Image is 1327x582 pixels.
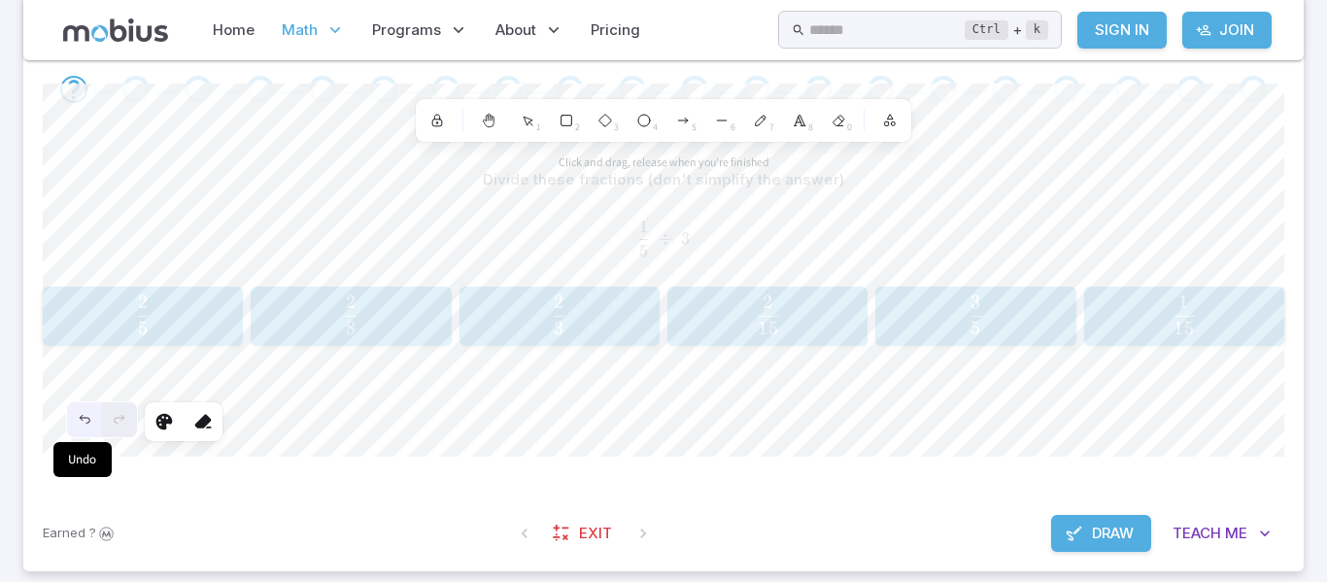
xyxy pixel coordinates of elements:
div: Go to the next question [1115,76,1142,103]
span: Math [282,19,318,41]
p: Sign In to earn Mobius dollars [43,524,117,543]
span: On First Question [507,516,542,551]
span: 4 [653,120,658,135]
button: More tools [872,103,907,138]
span: Programs [372,19,441,41]
button: Draw [1051,515,1151,552]
label: Rectangle — R or 2 [549,103,584,138]
div: + [965,18,1048,42]
button: Redo [102,402,137,437]
a: Exit [542,515,626,552]
div: Go to the next question [432,76,459,103]
div: Go to the next question [309,76,336,103]
div: Go to the next question [992,76,1019,103]
div: Go to the next question [743,76,770,103]
button: TeachMe [1159,515,1284,552]
label: Selection — V or 1 [510,103,545,138]
span: Teach [1173,523,1221,544]
a: Sign In [1077,12,1167,49]
span: Earned [43,524,85,543]
div: Go to the next question [370,76,397,103]
span: 2 [575,120,580,135]
label: Arrow — A or 5 [665,103,700,138]
label: Ellipse — O or 4 [627,103,662,138]
div: Go to the next question [1177,76,1205,103]
span: 6 [731,120,735,135]
span: 7 [769,120,774,135]
label: Eraser — E or 0 [821,103,856,138]
button: Undo [67,402,102,437]
span: Me [1225,523,1247,544]
span: 8 [808,120,813,135]
span: 5 [692,120,697,135]
label: Draw — P or 7 [743,103,778,138]
span: 1 [536,120,541,135]
span: Exit [579,523,612,544]
div: Go to the next question [805,76,833,103]
div: Go to the next question [1240,76,1267,103]
label: Hand (panning tool) — H [471,103,506,138]
kbd: k [1026,20,1048,40]
span: 3 [614,120,619,135]
div: Go to the next question [60,76,87,103]
div: Go to the next question [1053,76,1080,103]
div: Go to the next question [557,76,584,103]
span: Draw [1092,523,1134,544]
span: ? [89,524,96,543]
div: Go to the next question [681,76,708,103]
kbd: Ctrl [965,20,1008,40]
label: Line — L or 6 [704,103,739,138]
span: 0 [847,120,852,135]
label: Diamond — D or 3 [588,103,623,138]
div: Go to the next question [930,76,957,103]
div: Go to the next question [868,76,895,103]
div: Go to the next question [185,76,212,103]
a: Join [1182,12,1272,49]
div: Go to the next question [494,76,522,103]
a: Pricing [585,8,646,52]
label: Text — T or 8 [782,103,817,138]
div: Go to the next question [122,76,150,103]
label: Erase All [186,404,221,439]
span: On Latest Question [626,516,661,551]
span: About [495,19,536,41]
div: Go to the next question [247,76,274,103]
label: Tool Settings [147,404,182,439]
a: Home [207,8,260,52]
div: Go to the next question [619,76,646,103]
label: Keep selected tool active after drawing — Q [420,103,455,138]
